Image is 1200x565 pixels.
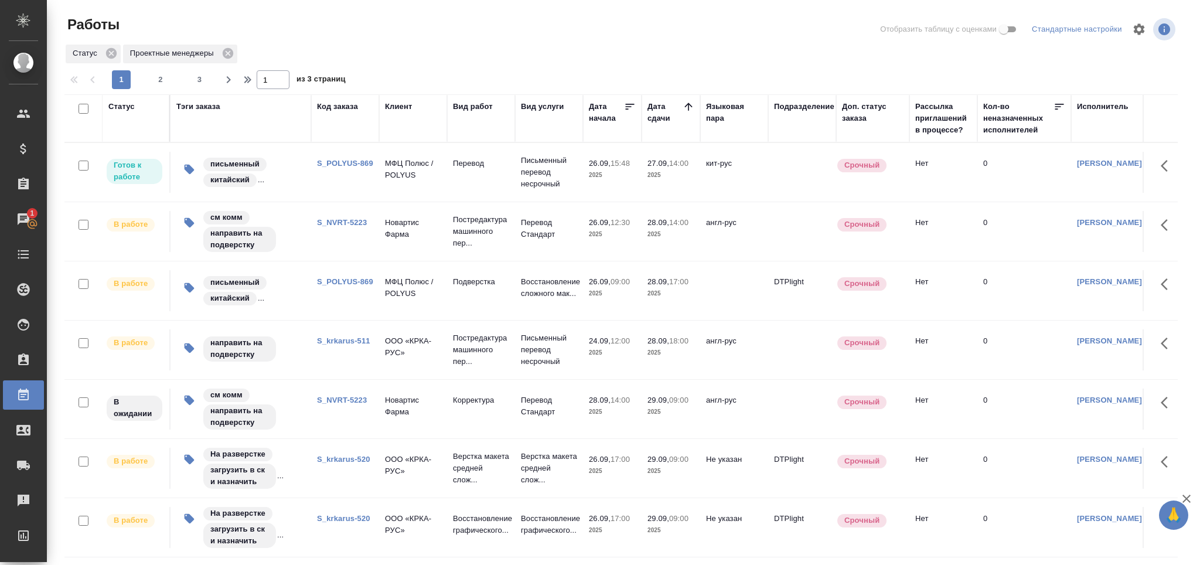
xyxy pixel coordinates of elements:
[385,335,441,359] p: ООО «КРКА-РУС»
[23,207,41,219] span: 1
[647,514,669,523] p: 29.09,
[296,72,346,89] span: из 3 страниц
[317,455,370,464] a: S_krkarus-520
[611,396,630,404] p: 14:00
[3,205,44,234] a: 1
[202,210,305,253] div: см комм, направить на подверстку
[909,270,977,311] td: Нет
[700,211,768,252] td: англ-рус
[521,155,577,190] p: Письменный перевод несрочный
[176,335,202,361] button: Изменить тэги
[66,45,121,63] div: Статус
[1077,336,1142,345] a: [PERSON_NAME]
[669,514,688,523] p: 09:00
[105,276,163,292] div: Исполнитель выполняет работу
[611,455,630,464] p: 17:00
[453,513,509,536] p: Восстановление графического...
[453,394,509,406] p: Корректура
[1154,329,1182,358] button: Здесь прячутся важные кнопки
[768,448,836,489] td: DTPlight
[317,396,367,404] a: S_NVRT-5223
[317,336,370,345] a: S_krkarus-511
[176,156,202,182] button: Изменить тэги
[385,394,441,418] p: Новартис Фарма
[114,159,155,183] p: Готов к работе
[669,455,688,464] p: 09:00
[1029,21,1125,39] div: split button
[521,394,577,418] p: Перевод Стандарт
[669,277,688,286] p: 17:00
[176,210,202,236] button: Изменить тэги
[669,336,688,345] p: 18:00
[176,101,220,113] div: Тэги заказа
[114,219,148,230] p: В работе
[1154,507,1182,535] button: Здесь прячутся важные кнопки
[647,229,694,240] p: 2025
[114,455,148,467] p: В работе
[844,159,879,171] p: Срочный
[108,101,135,113] div: Статус
[983,101,1054,136] div: Кол-во неназначенных исполнителей
[210,158,260,170] p: письменный
[202,156,305,188] div: письменный, китайский, 🕰️🕰️, 2 на подверстке, 1 файл доработка
[611,159,630,168] p: 15:48
[1077,159,1142,168] a: [PERSON_NAME]
[385,513,441,536] p: ООО «КРКА-РУС»
[647,455,669,464] p: 29.09,
[700,507,768,548] td: Не указан
[190,74,209,86] span: 3
[589,101,624,124] div: Дата начала
[202,335,277,363] div: направить на подверстку
[768,507,836,548] td: DTPlight
[700,448,768,489] td: Не указан
[589,229,636,240] p: 2025
[1159,501,1188,530] button: 🙏
[1077,101,1129,113] div: Исполнитель
[669,159,688,168] p: 14:00
[589,336,611,345] p: 24.09,
[977,448,1071,489] td: 0
[210,405,269,428] p: направить на подверстку
[611,336,630,345] p: 12:00
[589,288,636,299] p: 2025
[977,329,1071,370] td: 0
[210,464,269,488] p: загрузить в ск и назначить
[317,277,373,286] a: S_POLYUS-869
[105,513,163,529] div: Исполнитель выполняет работу
[105,217,163,233] div: Исполнитель выполняет работу
[844,396,879,408] p: Срочный
[130,47,218,59] p: Проектные менеджеры
[647,406,694,418] p: 2025
[1077,277,1142,286] a: [PERSON_NAME]
[915,101,971,136] div: Рассылка приглашений в процессе?
[453,101,493,113] div: Вид работ
[105,158,163,185] div: Исполнитель может приступить к работе
[909,507,977,548] td: Нет
[589,525,636,536] p: 2025
[977,211,1071,252] td: 0
[1154,152,1182,180] button: Здесь прячутся важные кнопки
[977,270,1071,311] td: 0
[1077,218,1142,227] a: [PERSON_NAME]
[521,101,564,113] div: Вид услуги
[844,515,879,526] p: Срочный
[453,214,509,249] p: Постредактура машинного пер...
[909,211,977,252] td: Нет
[151,70,170,89] button: 2
[909,152,977,193] td: Нет
[589,159,611,168] p: 26.09,
[317,218,367,227] a: S_NVRT-5223
[611,218,630,227] p: 12:30
[210,337,269,360] p: направить на подверстку
[844,455,879,467] p: Срочный
[317,101,358,113] div: Код заказа
[114,337,148,349] p: В работе
[589,218,611,227] p: 26.09,
[1077,514,1142,523] a: [PERSON_NAME]
[844,278,879,290] p: Срочный
[114,396,155,420] p: В ожидании
[1154,448,1182,476] button: Здесь прячутся важные кнопки
[202,275,305,307] div: письменный, китайский, 🕰️🕰️, 2 на подверстке, 1 файл доработка
[210,227,269,251] p: направить на подверстку
[176,387,202,413] button: Изменить тэги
